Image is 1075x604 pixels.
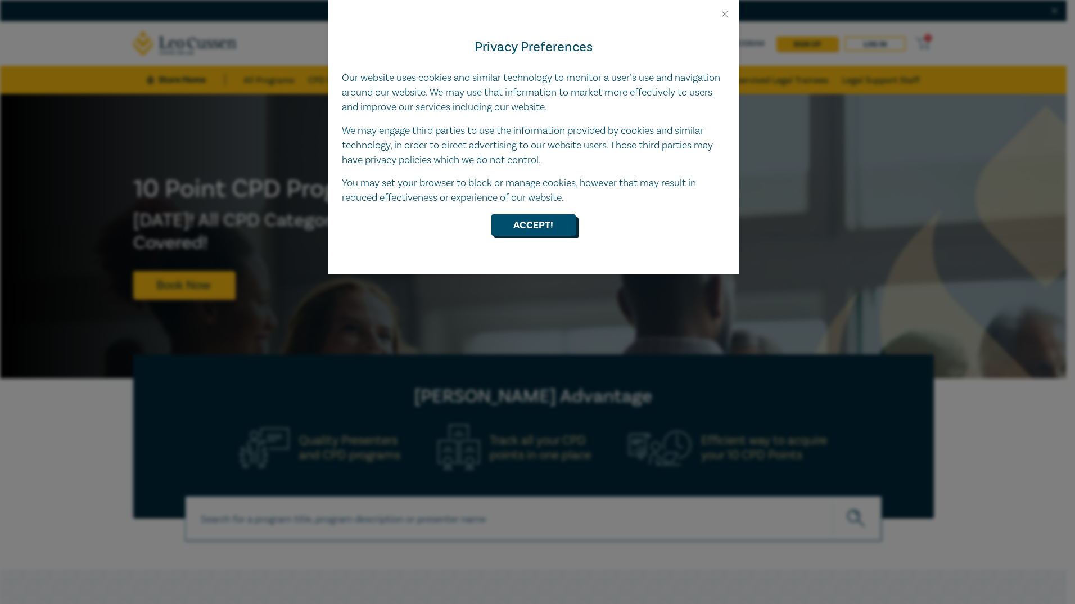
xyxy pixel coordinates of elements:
p: Our website uses cookies and similar technology to monitor a user’s use and navigation around our... [342,71,725,115]
h4: Privacy Preferences [342,37,725,57]
button: Close [720,9,730,19]
p: We may engage third parties to use the information provided by cookies and similar technology, in... [342,124,725,168]
button: Accept! [491,214,576,236]
p: You may set your browser to block or manage cookies, however that may result in reduced effective... [342,176,725,205]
